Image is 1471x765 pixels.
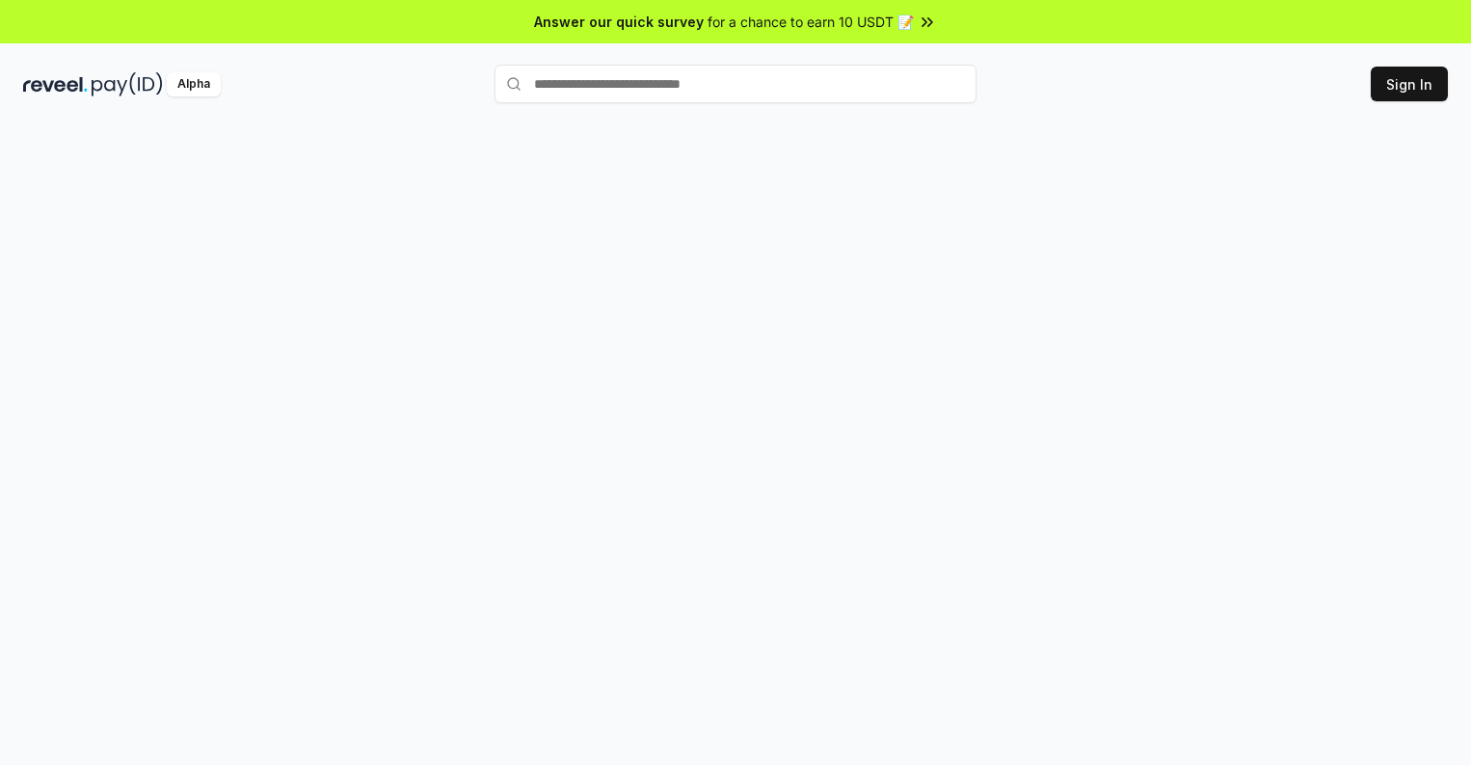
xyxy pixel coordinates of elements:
[534,12,704,32] span: Answer our quick survey
[167,72,221,96] div: Alpha
[708,12,914,32] span: for a chance to earn 10 USDT 📝
[23,72,88,96] img: reveel_dark
[92,72,163,96] img: pay_id
[1371,67,1448,101] button: Sign In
